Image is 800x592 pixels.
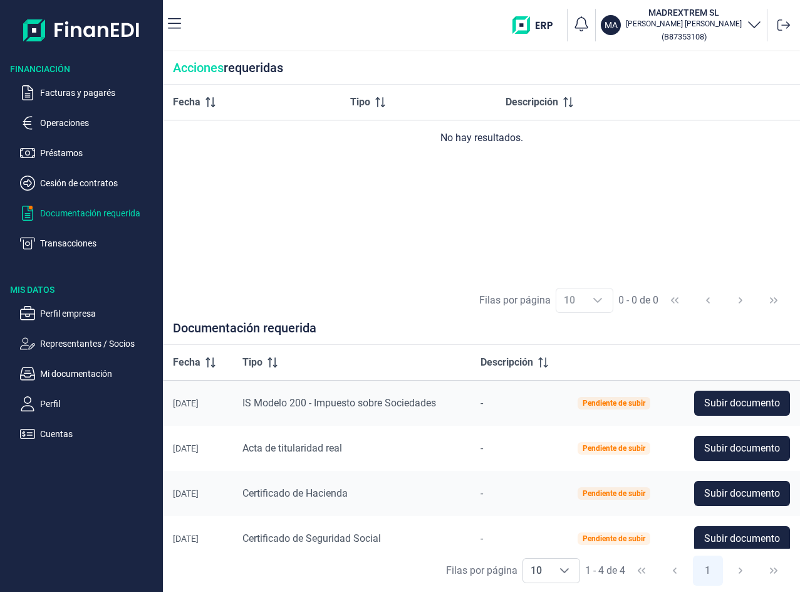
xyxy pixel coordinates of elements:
[694,481,790,506] button: Subir documento
[481,397,483,409] span: -
[173,130,790,145] div: No hay resultados.
[481,355,533,370] span: Descripción
[20,336,158,351] button: Representantes / Socios
[173,534,222,544] div: [DATE]
[583,288,613,312] div: Choose
[481,442,483,454] span: -
[20,396,158,411] button: Perfil
[163,51,800,85] div: requeridas
[506,95,558,110] span: Descripción
[481,532,483,544] span: -
[173,60,224,75] span: Acciones
[549,559,579,583] div: Choose
[601,6,762,44] button: MAMADREXTREM SL[PERSON_NAME] [PERSON_NAME](B87353108)
[163,322,800,345] div: Documentación requerida
[242,487,348,499] span: Certificado de Hacienda
[660,285,690,315] button: First Page
[704,441,780,456] span: Subir documento
[523,559,549,583] span: 10
[583,399,645,407] div: Pendiente de subir
[20,145,158,161] button: Préstamos
[583,535,645,542] div: Pendiente de subir
[173,398,222,408] div: [DATE]
[20,366,158,381] button: Mi documentación
[350,95,370,110] span: Tipo
[40,145,158,161] p: Préstamos
[725,556,756,586] button: Next Page
[694,391,790,416] button: Subir documento
[446,563,517,578] div: Filas por página
[20,206,158,221] button: Documentación requerida
[662,32,707,41] small: Copiar cif
[481,487,483,499] span: -
[626,6,742,19] h3: MADREXTREM SL
[40,306,158,321] p: Perfil empresa
[20,426,158,441] button: Cuentas
[40,85,158,100] p: Facturas y pagarés
[479,293,551,308] div: Filas por página
[694,526,790,551] button: Subir documento
[693,285,723,315] button: Previous Page
[605,19,618,31] p: MA
[693,556,723,586] button: Page 1
[583,490,645,497] div: Pendiente de subir
[173,355,200,370] span: Fecha
[242,532,381,544] span: Certificado de Seguridad Social
[759,556,789,586] button: Last Page
[585,566,625,576] span: 1 - 4 de 4
[242,397,436,409] span: IS Modelo 200 - Impuesto sobre Sociedades
[20,236,158,251] button: Transacciones
[512,16,562,34] img: erp
[704,486,780,501] span: Subir documento
[242,442,342,454] span: Acta de titularidad real
[40,115,158,130] p: Operaciones
[40,426,158,441] p: Cuentas
[173,95,200,110] span: Fecha
[40,236,158,251] p: Transacciones
[626,19,742,29] p: [PERSON_NAME] [PERSON_NAME]
[40,336,158,351] p: Representantes / Socios
[173,489,222,499] div: [DATE]
[20,115,158,130] button: Operaciones
[626,556,657,586] button: First Page
[40,206,158,221] p: Documentación requerida
[20,306,158,321] button: Perfil empresa
[40,366,158,381] p: Mi documentación
[725,285,756,315] button: Next Page
[660,556,690,586] button: Previous Page
[23,10,140,50] img: Logo de aplicación
[583,445,645,452] div: Pendiente de subir
[40,176,158,191] p: Cesión de contratos
[242,355,262,370] span: Tipo
[759,285,789,315] button: Last Page
[40,396,158,411] p: Perfil
[704,396,780,411] span: Subir documento
[704,531,780,546] span: Subir documento
[694,436,790,461] button: Subir documento
[20,85,158,100] button: Facturas y pagarés
[20,176,158,191] button: Cesión de contratos
[618,295,658,305] span: 0 - 0 de 0
[173,443,222,453] div: [DATE]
